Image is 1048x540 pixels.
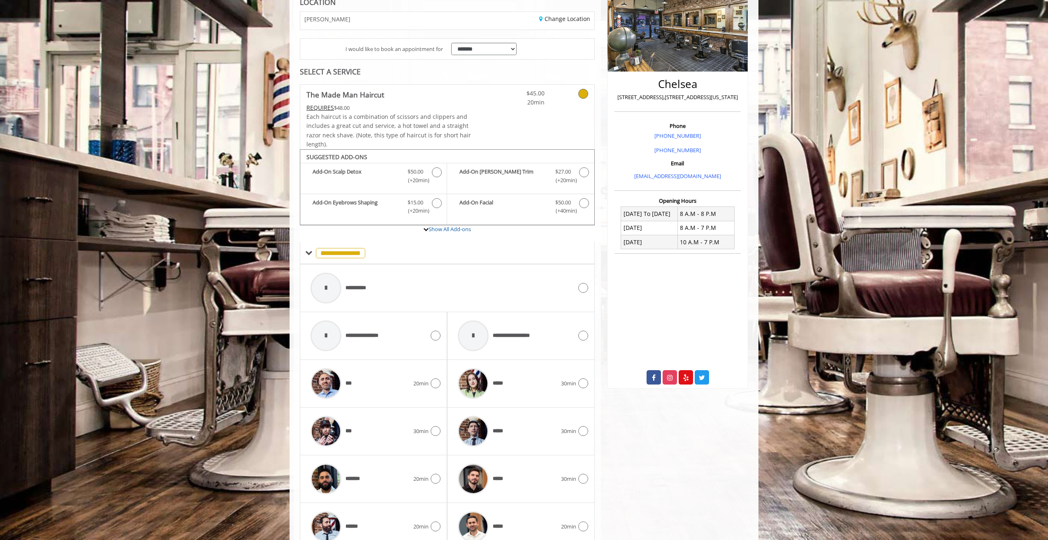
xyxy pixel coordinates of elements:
[555,167,571,176] span: $27.00
[677,235,734,249] td: 10 A.M - 7 P.M
[304,167,443,187] label: Add-On Scalp Detox
[451,167,590,187] label: Add-On Beard Trim
[539,15,590,23] a: Change Location
[413,522,429,531] span: 20min
[459,167,547,185] b: Add-On [PERSON_NAME] Trim
[496,98,545,107] span: 20min
[654,146,701,154] a: [PHONE_NUMBER]
[551,206,575,215] span: (+40min )
[313,167,399,185] b: Add-On Scalp Detox
[617,160,739,166] h3: Email
[408,198,423,207] span: $15.00
[496,89,545,98] span: $45.00
[306,103,472,112] div: $48.00
[551,176,575,185] span: (+20min )
[403,176,428,185] span: (+20min )
[408,167,423,176] span: $50.00
[561,427,576,436] span: 30min
[345,45,443,53] span: I would like to book an appointment for
[634,172,721,180] a: [EMAIL_ADDRESS][DOMAIN_NAME]
[654,132,701,139] a: [PHONE_NUMBER]
[617,123,739,129] h3: Phone
[677,207,734,221] td: 8 A.M - 8 P.M
[614,198,741,204] h3: Opening Hours
[555,198,571,207] span: $50.00
[561,379,576,388] span: 30min
[451,198,590,218] label: Add-On Facial
[621,235,678,249] td: [DATE]
[617,78,739,90] h2: Chelsea
[313,198,399,216] b: Add-On Eyebrows Shaping
[429,225,471,233] a: Show All Add-ons
[617,93,739,102] p: [STREET_ADDRESS],[STREET_ADDRESS][US_STATE]
[306,104,334,111] span: This service needs some Advance to be paid before we block your appointment
[300,149,595,226] div: The Made Man Haircut Add-onS
[459,198,547,216] b: Add-On Facial
[304,16,350,22] span: [PERSON_NAME]
[300,68,595,76] div: SELECT A SERVICE
[561,522,576,531] span: 20min
[621,207,678,221] td: [DATE] To [DATE]
[413,379,429,388] span: 20min
[306,89,384,100] b: The Made Man Haircut
[306,113,471,148] span: Each haircut is a combination of scissors and clippers and includes a great cut and service, a ho...
[403,206,428,215] span: (+20min )
[306,153,367,161] b: SUGGESTED ADD-ONS
[561,475,576,483] span: 30min
[304,198,443,218] label: Add-On Eyebrows Shaping
[413,475,429,483] span: 20min
[413,427,429,436] span: 30min
[621,221,678,235] td: [DATE]
[677,221,734,235] td: 8 A.M - 7 P.M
